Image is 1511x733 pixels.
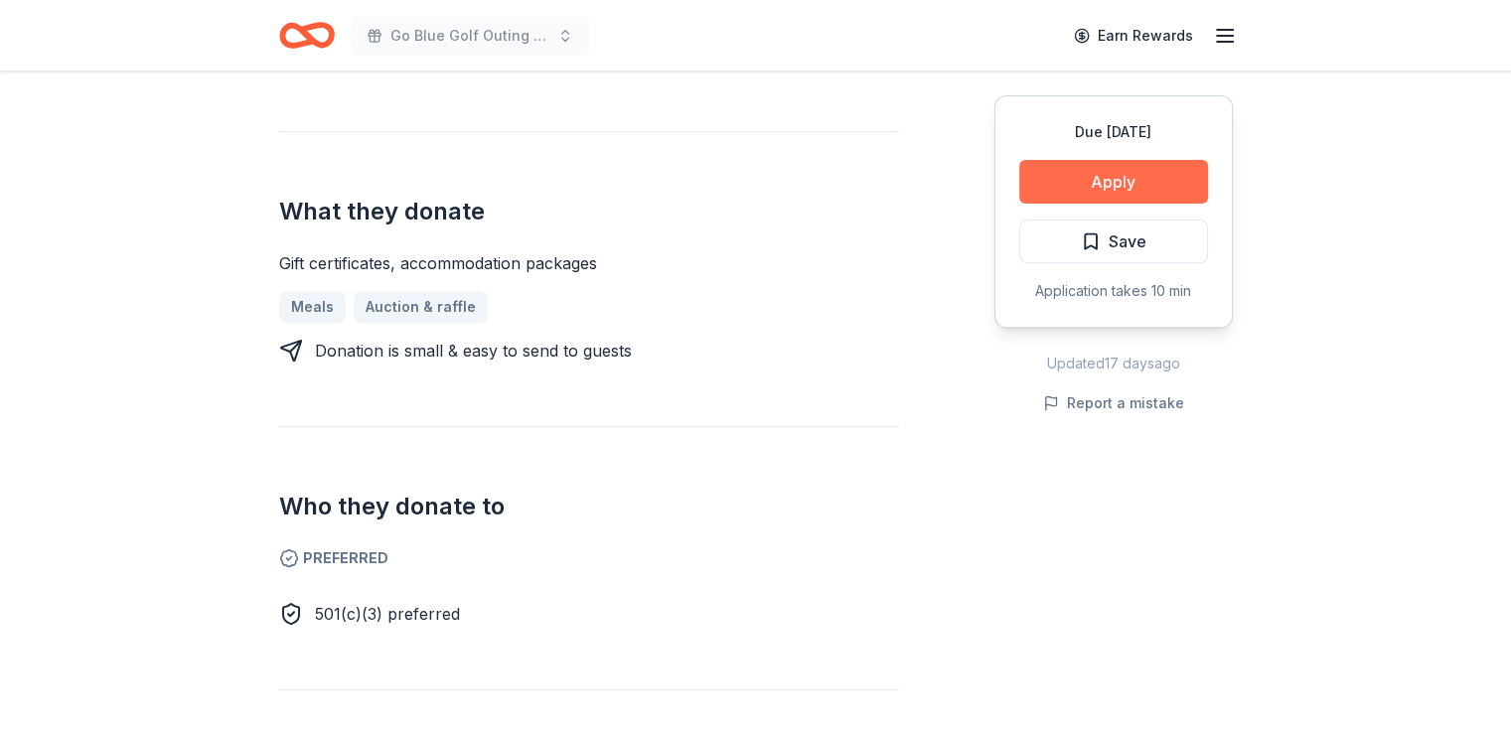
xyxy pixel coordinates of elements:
a: Home [279,12,335,59]
span: Save [1109,228,1146,254]
button: Save [1019,220,1208,263]
span: Preferred [279,546,899,570]
a: Auction & raffle [354,291,488,323]
div: Due [DATE] [1019,120,1208,144]
a: Earn Rewards [1062,18,1205,54]
a: Meals [279,291,346,323]
div: Application takes 10 min [1019,279,1208,303]
h2: Who they donate to [279,491,899,522]
div: Updated 17 days ago [994,352,1233,375]
div: Donation is small & easy to send to guests [315,339,632,363]
span: Go Blue Golf Outing and Gala [390,24,549,48]
div: Gift certificates, accommodation packages [279,251,899,275]
button: Go Blue Golf Outing and Gala [351,16,589,56]
span: 501(c)(3) preferred [315,604,460,624]
h2: What they donate [279,196,899,227]
button: Report a mistake [1043,391,1184,415]
button: Apply [1019,160,1208,204]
